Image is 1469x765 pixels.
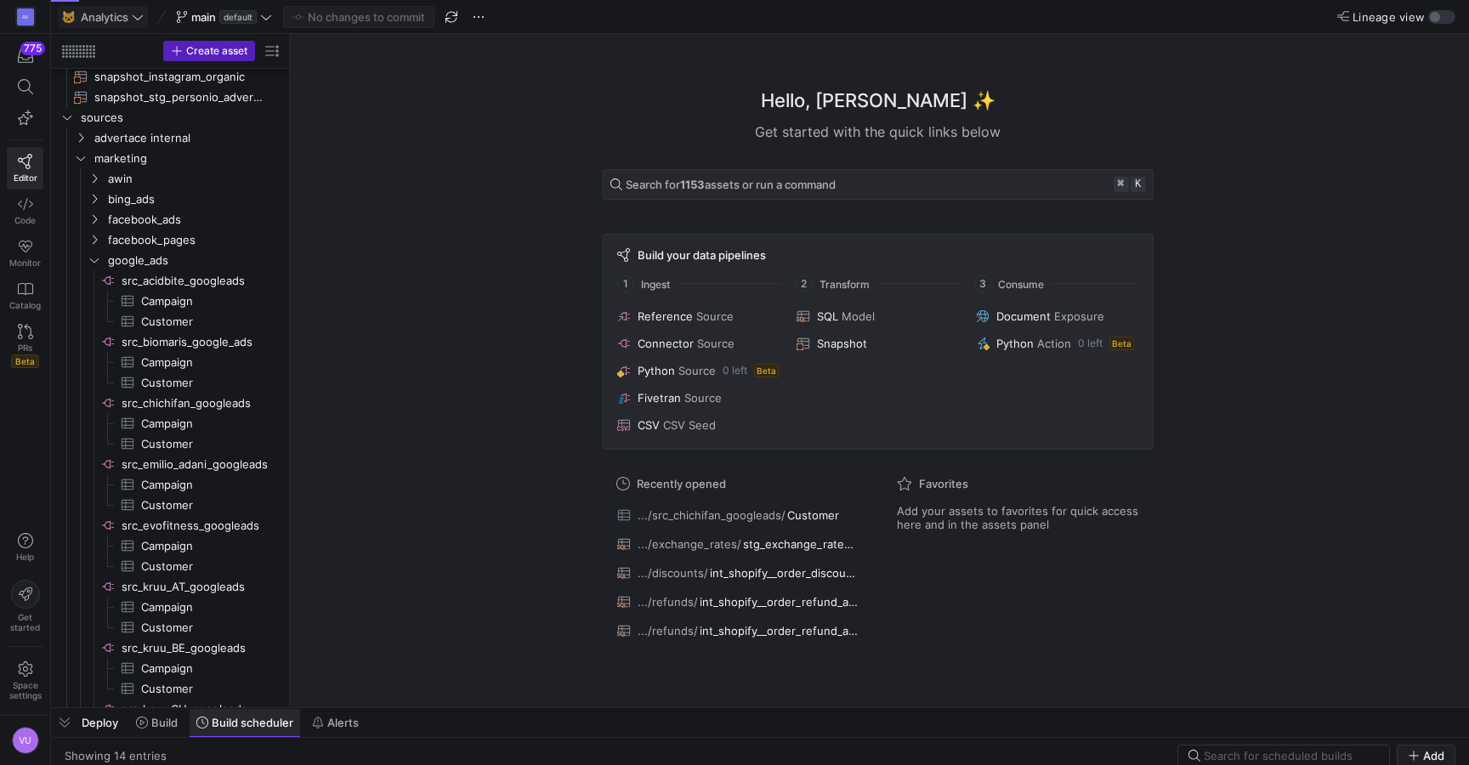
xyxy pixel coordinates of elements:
button: Snapshot [793,333,962,354]
a: Campaign​​​​​​​​​ [58,474,282,495]
a: src_kruu_CH_googleads​​​​​​​​ [58,699,282,719]
a: Campaign​​​​​​​​​ [58,413,282,433]
a: src_acidbite_googleads​​​​​​​​ [58,270,282,291]
span: int_shopify__order_refund_adjustments [700,595,859,609]
span: Document [996,309,1051,323]
div: Press SPACE to select this row. [58,209,282,229]
span: Campaign​​​​​​​​​ [141,353,263,372]
span: sources [81,108,280,127]
span: int_shopify__order_refund_adjustments_by_order_id [700,624,859,637]
button: Alerts [304,708,366,737]
button: ReferenceSource [614,306,783,326]
div: Press SPACE to select this row. [58,107,282,127]
span: Get started [10,612,40,632]
span: .../refunds/ [638,624,698,637]
a: Customer​​​​​​​​​ [58,372,282,393]
div: Press SPACE to select this row. [58,311,282,331]
div: Press SPACE to select this row. [58,291,282,311]
kbd: k [1131,177,1146,192]
span: 🐱 [62,11,74,23]
div: Press SPACE to select this row. [58,515,282,535]
span: 0 left [723,365,747,377]
input: Search for scheduled builds [1204,749,1379,762]
div: Press SPACE to select this row. [58,229,282,250]
a: src_kruu_AT_googleads​​​​​​​​ [58,576,282,597]
span: Build your data pipelines [638,248,766,262]
div: Press SPACE to select this row. [58,331,282,352]
h1: Hello, [PERSON_NAME] ✨ [761,87,995,115]
span: Beta [1109,337,1134,350]
div: Press SPACE to select this row. [58,168,282,189]
span: Connector [638,337,694,350]
span: default [219,10,257,24]
button: ConnectorSource [614,333,783,354]
span: facebook_pages [108,230,280,250]
button: Help [7,525,43,569]
span: Customer​​​​​​​​​ [141,496,263,515]
span: stg_exchange_rates_api__exchange_rates [743,537,859,551]
div: AV [17,8,34,25]
span: Source [684,391,722,405]
div: Press SPACE to select this row. [58,495,282,515]
span: Customer​​​​​​​​​ [141,312,263,331]
a: snapshot_instagram_organic​​​​​​​ [58,66,282,87]
span: Deploy [82,716,118,729]
span: awin [108,169,280,189]
div: Press SPACE to select this row. [58,372,282,393]
span: Space settings [9,680,42,700]
a: Customer​​​​​​​​​ [58,311,282,331]
a: src_chichifan_googleads​​​​​​​​ [58,393,282,413]
span: src_kruu_CH_googleads​​​​​​​​ [122,700,280,719]
kbd: ⌘ [1114,177,1129,192]
span: main [191,10,216,24]
a: Customer​​​​​​​​​ [58,556,282,576]
span: Fivetran [638,391,681,405]
span: Model [842,309,875,323]
button: VU [7,722,43,758]
a: Customer​​​​​​​​​ [58,617,282,637]
span: snapshot_instagram_organic​​​​​​​ [94,67,263,87]
a: Campaign​​​​​​​​​ [58,658,282,678]
span: Add [1423,749,1444,762]
span: src_chichifan_googleads​​​​​​​​ [122,394,280,413]
span: .../discounts/ [638,566,708,580]
div: Press SPACE to select this row. [58,393,282,413]
a: Catalog [7,275,43,317]
span: Customer​​​​​​​​​ [141,618,263,637]
span: Campaign​​​​​​​​​ [141,414,263,433]
span: Beta [11,354,39,368]
a: Campaign​​​​​​​​​ [58,291,282,311]
span: Exposure [1054,309,1104,323]
div: Press SPACE to select this row. [58,189,282,209]
span: Create asset [186,45,247,57]
button: .../refunds/int_shopify__order_refund_adjustments [613,591,863,613]
div: Press SPACE to select this row. [58,474,282,495]
button: 775 [7,41,43,71]
span: Campaign​​​​​​​​​ [141,292,263,311]
span: PRs [18,343,32,353]
span: src_kruu_AT_googleads​​​​​​​​ [122,577,280,597]
span: Favorites [919,477,968,490]
a: src_emilio_adani_googleads​​​​​​​​ [58,454,282,474]
div: Press SPACE to select this row. [58,127,282,148]
span: advertace internal [94,128,280,148]
button: SQLModel [793,306,962,326]
div: Get started with the quick links below [603,122,1154,142]
a: snapshot_stg_personio_advertace__employees​​​​​​​ [58,87,282,107]
button: CSVCSV Seed [614,415,783,435]
button: FivetranSource [614,388,783,408]
div: Press SPACE to select this row. [58,433,282,454]
span: Catalog [9,300,41,310]
span: .../exchange_rates/ [638,537,741,551]
div: Press SPACE to select this row. [58,270,282,291]
button: DocumentExposure [973,306,1142,326]
span: Analytics [81,10,128,24]
span: Help [14,552,36,562]
span: Customer​​​​​​​​​ [141,679,263,699]
a: src_kruu_BE_googleads​​​​​​​​ [58,637,282,658]
span: facebook_ads [108,210,280,229]
span: Customer​​​​​​​​​ [141,434,263,454]
div: Showing 14 entries [65,749,167,762]
div: Press SPACE to select this row. [58,556,282,576]
span: Build scheduler [212,716,293,729]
